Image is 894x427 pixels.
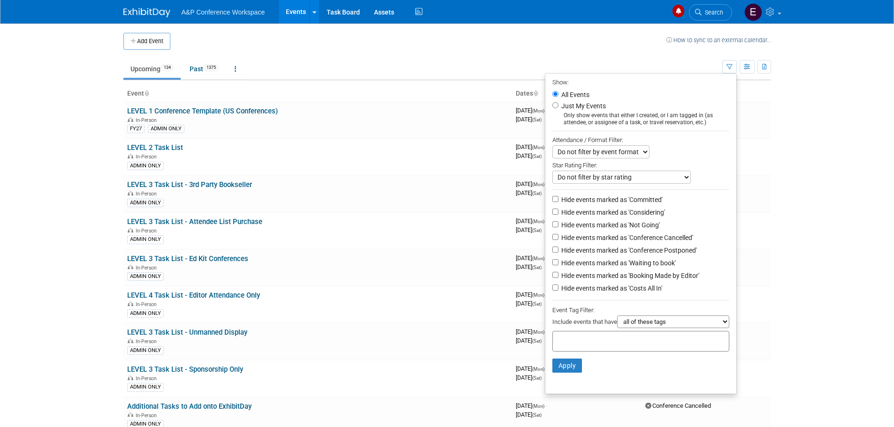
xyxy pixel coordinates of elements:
span: Conference Cancelled [645,402,711,409]
span: A&P Conference Workspace [182,8,265,16]
span: [DATE] [516,189,542,196]
th: Dates [512,86,642,102]
div: Show: [552,76,729,88]
div: Star Rating Filter: [552,158,729,171]
a: LEVEL 3 Task List - 3rd Party Bookseller [127,180,252,189]
span: [DATE] [516,328,547,335]
span: (Sat) [532,412,542,418]
span: (Mon) [532,367,544,372]
span: [DATE] [516,337,542,344]
span: 134 [161,64,174,71]
div: ADMIN ONLY [127,272,164,281]
span: In-Person [136,338,160,345]
img: In-Person Event [128,301,133,306]
label: Hide events marked as 'Not Going' [559,220,660,230]
span: (Mon) [532,292,544,298]
span: (Mon) [532,145,544,150]
label: Hide events marked as 'Waiting to book' [559,258,676,268]
a: Past1375 [183,60,226,78]
th: Event [123,86,512,102]
span: (Sat) [532,338,542,344]
a: Sort by Start Date [533,90,538,97]
span: In-Person [136,228,160,234]
span: (Mon) [532,330,544,335]
span: (Mon) [532,182,544,187]
div: ADMIN ONLY [127,199,164,207]
a: LEVEL 3 Task List - Attendee List Purchase [127,217,262,226]
span: [DATE] [516,143,547,150]
a: LEVEL 3 Task List - Unmanned Display [127,328,247,337]
span: [DATE] [516,217,547,225]
span: In-Person [136,301,160,307]
label: All Events [559,91,589,98]
a: Sort by Event Name [144,90,149,97]
div: ADMIN ONLY [127,346,164,355]
label: Hide events marked as 'Conference Postponed' [559,246,697,255]
img: Erin Conklin [744,3,762,21]
div: ADMIN ONLY [127,383,164,391]
a: Search [689,4,732,21]
span: (Mon) [532,256,544,261]
span: [DATE] [516,402,547,409]
img: In-Person Event [128,412,133,417]
span: [DATE] [516,300,542,307]
a: LEVEL 3 Task List - Sponsorship Only [127,365,243,374]
a: LEVEL 3 Task List - Ed Kit Conferences [127,255,248,263]
div: Attendance / Format Filter: [552,135,729,145]
img: In-Person Event [128,154,133,158]
span: (Sat) [532,117,542,122]
a: Upcoming134 [123,60,181,78]
span: (Sat) [532,154,542,159]
div: Only show events that either I created, or I am tagged in (as attendee, or assignee of a task, or... [552,112,729,126]
a: LEVEL 4 Task List - Editor Attendance Only [127,291,260,300]
span: In-Person [136,117,160,123]
label: Hide events marked as 'Conference Cancelled' [559,233,693,242]
label: Just My Events [559,101,606,111]
img: In-Person Event [128,265,133,270]
span: - [546,402,547,409]
label: Hide events marked as 'Costs All In' [559,284,662,293]
button: Add Event [123,33,170,50]
span: (Sat) [532,191,542,196]
span: [DATE] [516,116,542,123]
label: Hide events marked as 'Committed' [559,195,663,204]
span: [DATE] [516,226,542,233]
a: LEVEL 1 Conference Template (US Conferences) [127,107,278,115]
span: (Sat) [532,375,542,381]
span: [DATE] [516,255,547,262]
img: In-Person Event [128,228,133,232]
div: Include events that have [552,315,729,331]
span: (Mon) [532,108,544,113]
div: Event Tag Filter: [552,305,729,315]
span: [DATE] [516,152,542,159]
span: [DATE] [516,263,542,270]
label: Hide events marked as 'Booking Made by Editor' [559,271,699,280]
span: [DATE] [516,291,547,298]
label: Hide events marked as 'Considering' [559,208,665,217]
span: (Mon) [532,404,544,409]
span: [DATE] [516,365,547,372]
button: Apply [552,359,582,373]
a: Additional Tasks to Add onto ExhibitDay [127,402,252,411]
span: Search [702,9,723,16]
span: (Sat) [532,265,542,270]
div: FY27 [127,125,145,133]
span: In-Person [136,265,160,271]
img: In-Person Event [128,117,133,122]
span: [DATE] [516,411,542,418]
div: ADMIN ONLY [127,235,164,244]
a: LEVEL 2 Task List [127,143,183,152]
span: (Mon) [532,219,544,224]
img: In-Person Event [128,338,133,343]
span: [DATE] [516,107,547,114]
img: In-Person Event [128,375,133,380]
div: ADMIN ONLY [127,162,164,170]
span: [DATE] [516,180,547,187]
span: In-Person [136,412,160,419]
img: ExhibitDay [123,8,170,17]
span: (Sat) [532,301,542,307]
span: In-Person [136,154,160,160]
div: ADMIN ONLY [148,125,184,133]
div: ADMIN ONLY [127,309,164,318]
span: In-Person [136,191,160,197]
